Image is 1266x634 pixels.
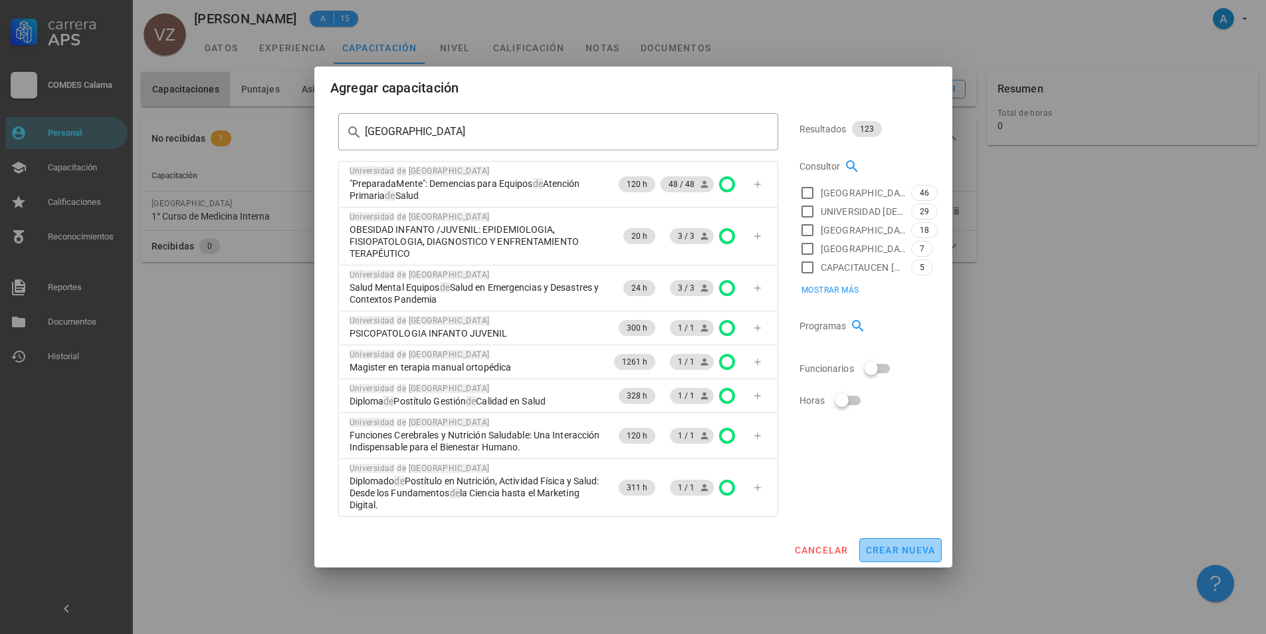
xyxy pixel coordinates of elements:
[678,428,706,444] span: 1 / 1
[799,353,928,385] div: Funcionarios
[350,178,601,202] span: "PreparadaMente": Demencias para Equipos Atención Primaria Salud
[627,388,647,404] span: 328 h
[397,166,406,176] mark: de
[799,310,928,342] div: Programas
[409,350,490,359] mark: [GEOGRAPHIC_DATA]
[350,212,395,222] mark: Universidad
[397,350,406,359] mark: de
[409,212,490,222] mark: [GEOGRAPHIC_DATA]
[440,282,450,293] mark: de
[920,186,929,200] span: 46
[397,464,406,473] mark: de
[350,395,546,407] span: Diploma Postítulo Gestión Calidad en Salud
[627,428,647,444] span: 120 h
[821,205,906,218] span: UNIVERSIDAD [DEMOGRAPHIC_DATA] DE [GEOGRAPHIC_DATA]
[350,316,395,325] mark: Universidad
[350,361,512,373] span: Magister en terapia manual ortopédica
[350,270,395,279] mark: Universidad
[627,320,647,336] span: 300 h
[350,281,601,305] span: Salud Mental Equipos Salud en Emergencias y Desastres y Contextos Pandemia
[409,464,490,473] mark: [GEOGRAPHIC_DATA]
[678,388,706,404] span: 1 / 1
[678,354,706,370] span: 1 / 1
[678,320,706,336] span: 1 / 1
[865,545,936,555] span: crear nueva
[920,241,924,256] span: 7
[330,77,459,98] div: Agregar capacitación
[678,228,706,244] span: 3 / 3
[397,418,406,427] mark: de
[385,190,395,201] mark: de
[365,121,752,142] input: Buscar capacitación…
[397,316,406,325] mark: de
[622,354,647,370] span: 1261 h
[920,223,929,238] span: 18
[409,316,490,325] mark: [GEOGRAPHIC_DATA]
[350,384,395,393] mark: Universidad
[860,121,874,137] span: 123
[350,350,395,359] mark: Universidad
[383,396,393,406] mark: de
[350,327,508,339] span: PSICOPATOLOGIA INFANTO JUVENIL
[350,475,601,511] span: Diplomado Postítulo en Nutrición, Actividad Física y Salud: Desde los Fundamentos la Ciencia hast...
[409,384,490,393] mark: [GEOGRAPHIC_DATA]
[533,178,543,189] mark: de
[788,538,853,562] button: cancelar
[821,186,906,200] span: [GEOGRAPHIC_DATA]
[821,242,906,255] span: [GEOGRAPHIC_DATA]
[859,538,942,562] button: crear nueva
[350,418,395,427] mark: Universidad
[350,224,601,259] span: OBESIDAD INFANTO /JUVENIL: EPIDEMIOLOGIA, FISIOPATOLOGIA, DIAGNOSTICO Y ENFRENTAMIENTO TERAPÉUTICO
[397,212,406,222] mark: de
[821,261,906,274] span: CAPACITAUCEN [GEOGRAPHIC_DATA]
[409,418,490,427] mark: [GEOGRAPHIC_DATA]
[793,281,867,299] button: Mostrar más
[350,166,395,176] mark: Universidad
[631,228,647,244] span: 20 h
[466,396,476,406] mark: de
[669,176,706,192] span: 48 / 48
[920,204,929,219] span: 29
[799,113,928,145] div: Resultados
[394,476,404,486] mark: de
[678,480,706,496] span: 1 / 1
[627,176,647,192] span: 120 h
[920,260,924,275] span: 5
[627,480,647,496] span: 311 h
[350,429,601,453] span: Funciones Cerebrales y Nutrición Saludable: Una Interacción Indispensable para el Bienestar Humano.
[409,166,490,176] mark: [GEOGRAPHIC_DATA]
[799,385,928,416] div: Horas
[799,150,928,182] div: Consultor
[678,280,706,296] span: 3 / 3
[631,280,647,296] span: 24 h
[801,285,859,295] span: Mostrar más
[450,488,460,498] mark: de
[397,270,406,279] mark: de
[350,464,395,473] mark: Universidad
[821,224,906,237] span: [GEOGRAPHIC_DATA]
[397,384,406,393] mark: de
[793,545,848,555] span: cancelar
[409,270,490,279] mark: [GEOGRAPHIC_DATA]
